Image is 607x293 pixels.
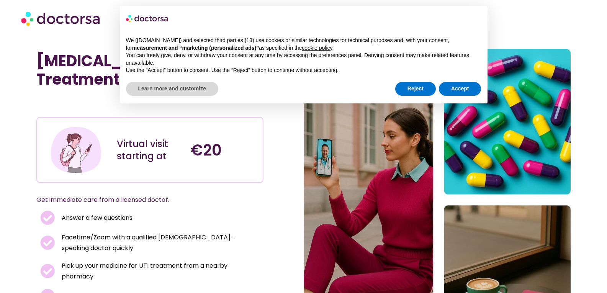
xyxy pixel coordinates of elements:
img: Illustration depicting a young woman in a casual outfit, engaged with her smartphone. She has a p... [49,123,102,176]
strong: measurement and “marketing (personalized ads)” [132,45,259,51]
span: Facetime/Zoom with a qualified [DEMOGRAPHIC_DATA]-speaking doctor quickly [60,232,260,254]
h1: [MEDICAL_DATA] (UTI) Treatment [36,52,263,88]
button: Reject [395,82,436,96]
div: Virtual visit starting at [117,138,183,162]
p: We ([DOMAIN_NAME]) and selected third parties (13) use cookies or similar technologies for techni... [126,37,481,52]
p: Use the “Accept” button to consent. Use the “Reject” button to continue without accepting. [126,67,481,74]
button: Learn more and customize [126,82,218,96]
button: Accept [439,82,481,96]
span: Pick up your medicine for UTI treatment from a nearby pharmacy [60,260,260,282]
p: Get immediate care from a licensed doctor. [36,195,245,205]
a: cookie policy [302,45,332,51]
p: You can freely give, deny, or withdraw your consent at any time by accessing the preferences pane... [126,52,481,67]
iframe: Customer reviews powered by Trustpilot [40,100,155,109]
img: logo [126,12,169,25]
span: Answer a few questions [60,213,133,223]
h4: €20 [191,141,257,159]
